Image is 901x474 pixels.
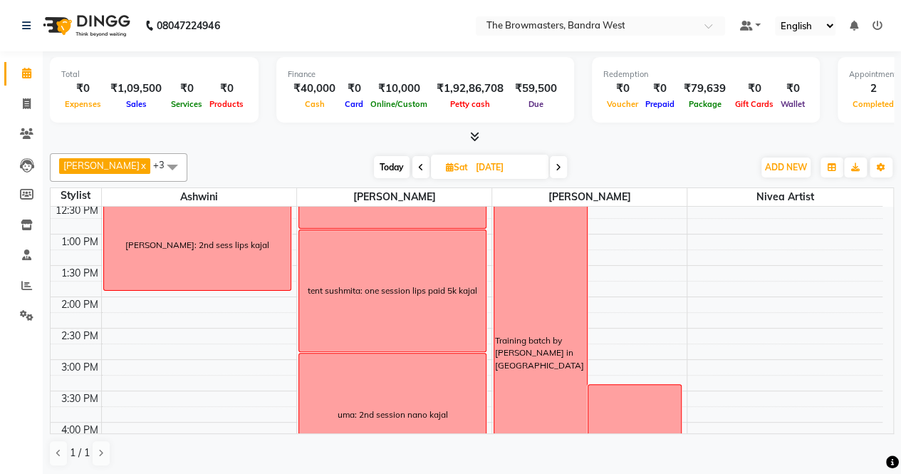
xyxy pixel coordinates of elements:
[367,99,431,109] span: Online/Custom
[36,6,134,46] img: logo
[525,99,547,109] span: Due
[53,203,101,218] div: 12:30 PM
[447,99,494,109] span: Petty cash
[761,158,811,177] button: ADD NEW
[140,160,146,171] a: x
[472,157,543,178] input: 2025-09-06
[157,6,219,46] b: 08047224946
[603,81,642,97] div: ₹0
[509,81,563,97] div: ₹59,500
[301,99,328,109] span: Cash
[206,99,247,109] span: Products
[678,81,731,97] div: ₹79,639
[685,99,725,109] span: Package
[61,68,247,81] div: Total
[58,266,101,281] div: 1:30 PM
[374,156,410,178] span: Today
[288,81,341,97] div: ₹40,000
[495,334,586,373] div: Training batch by [PERSON_NAME] in [GEOGRAPHIC_DATA]
[125,239,269,252] div: [PERSON_NAME]: 2nd sess lips kajal
[308,284,477,297] div: tent sushmita: one session lips paid 5k kajal
[765,162,807,172] span: ADD NEW
[167,99,206,109] span: Services
[58,360,101,375] div: 3:00 PM
[777,81,808,97] div: ₹0
[603,68,808,81] div: Redemption
[431,81,509,97] div: ₹1,92,86,708
[58,297,101,312] div: 2:00 PM
[849,99,897,109] span: Completed
[492,188,687,206] span: [PERSON_NAME]
[61,81,105,97] div: ₹0
[206,81,247,97] div: ₹0
[337,408,447,421] div: uma: 2nd session nano kajal
[58,391,101,406] div: 3:30 PM
[687,188,882,206] span: Nivea Artist
[642,81,678,97] div: ₹0
[63,160,140,171] span: [PERSON_NAME]
[102,188,296,206] span: Ashwini
[58,329,101,344] div: 2:30 PM
[603,99,642,109] span: Voucher
[58,235,101,249] div: 1:00 PM
[51,188,101,203] div: Stylist
[341,81,367,97] div: ₹0
[105,81,167,97] div: ₹1,09,500
[153,159,175,170] span: +3
[777,99,808,109] span: Wallet
[61,99,105,109] span: Expenses
[167,81,206,97] div: ₹0
[442,162,472,172] span: Sat
[731,81,777,97] div: ₹0
[642,99,678,109] span: Prepaid
[288,68,563,81] div: Finance
[849,81,897,97] div: 2
[70,445,90,460] span: 1 / 1
[297,188,491,206] span: [PERSON_NAME]
[341,99,367,109] span: Card
[123,99,150,109] span: Sales
[731,99,777,109] span: Gift Cards
[58,423,101,438] div: 4:00 PM
[367,81,431,97] div: ₹10,000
